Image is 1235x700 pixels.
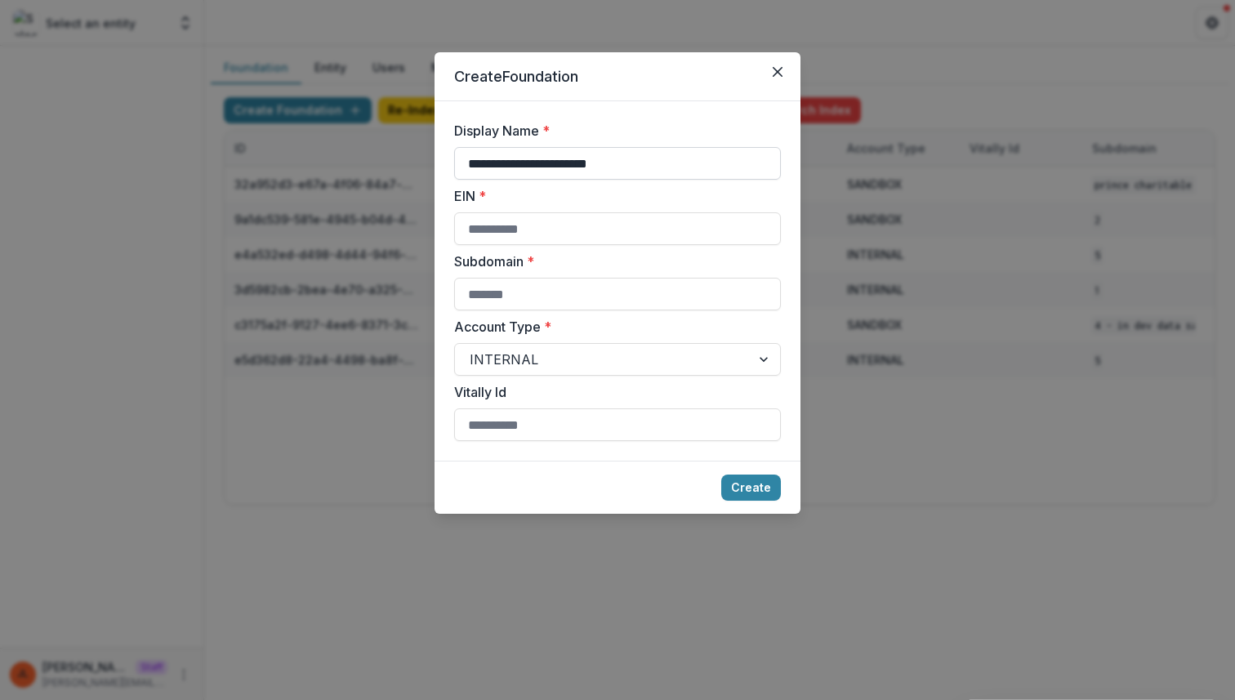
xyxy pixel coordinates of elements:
[721,475,781,501] button: Create
[454,121,771,140] label: Display Name
[454,252,771,271] label: Subdomain
[454,186,771,206] label: EIN
[765,59,791,85] button: Close
[435,52,800,101] header: Create Foundation
[454,317,771,337] label: Account Type
[454,382,771,402] label: Vitally Id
